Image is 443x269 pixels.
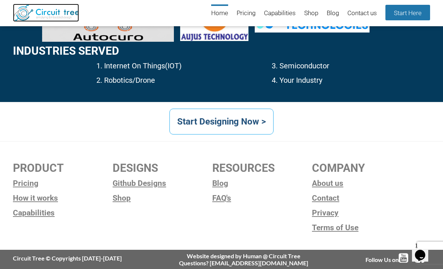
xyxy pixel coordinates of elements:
a: Pricing [237,4,255,23]
h2: DESIGNS [113,162,212,174]
h2: Industries Served [13,45,430,57]
a: Capabilities [13,207,113,218]
a: Contact [312,193,412,204]
a: Privacy [312,207,412,218]
a: Home [211,4,228,23]
a: Shop [304,4,318,23]
iframe: chat widget [412,239,436,262]
p: 4. Your Industry [272,75,430,86]
h2: COMPANY [312,162,412,174]
a: About us [312,178,412,189]
a: How it works [13,193,113,204]
a: Start Here [385,5,430,20]
a: Shop [113,193,212,204]
h2: PRODUCT [13,162,113,174]
a: Pricing [13,178,113,189]
p: 3. Semiconductor [272,61,430,71]
a: FAQ's [212,193,312,204]
a: Capabilities [264,4,296,23]
a: Contact us [347,4,377,23]
div: Follow Us on [365,252,430,263]
img: Circuit Tree [13,4,79,22]
div: Website designed by Human @ Circuit Tree Questions? [EMAIL_ADDRESS][DOMAIN_NAME] [179,252,308,266]
h2: RESOURCES [212,162,312,174]
a: Github Designs [113,178,212,189]
p: 1. Internet On Things(IOT) [96,61,213,71]
div: Circuit Tree © Copyrights [DATE]-[DATE] [13,255,122,262]
a: Blog [212,178,312,189]
a: Terms of Use [312,222,412,233]
p: 2. Robotics/Drone [96,75,213,86]
a: Blog [327,4,339,23]
a: Start Designing Now > [169,109,274,134]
